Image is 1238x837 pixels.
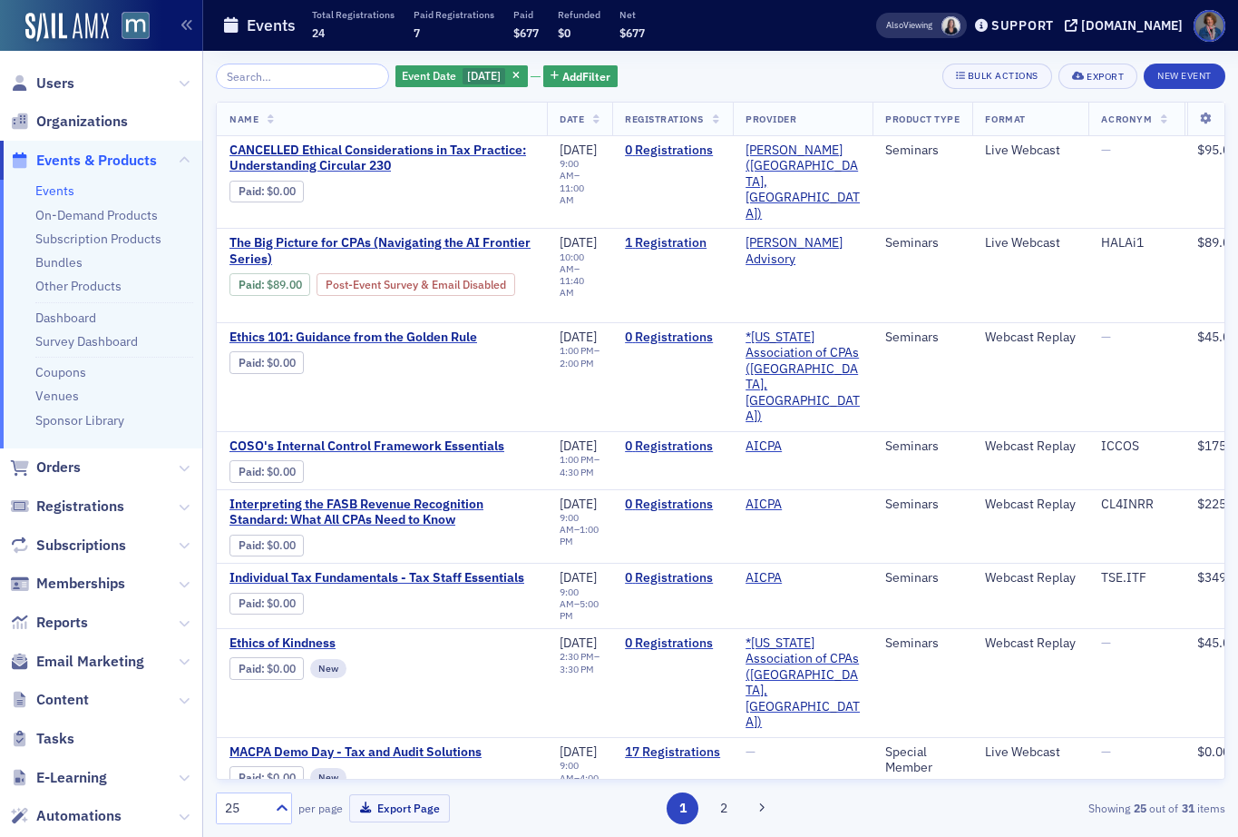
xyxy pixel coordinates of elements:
span: : [239,538,267,552]
span: Event Date [402,68,456,83]
div: – [560,158,600,206]
span: [DATE] [467,68,501,83]
span: $45.00 [1197,635,1237,651]
time: 9:00 AM [560,586,579,610]
a: Other Products [35,278,122,294]
span: $45.00 [1197,329,1237,345]
a: Bundles [35,254,83,271]
button: Export [1058,64,1137,89]
span: Ethics of Kindness [229,635,534,652]
a: 0 Registrations [625,570,720,586]
a: COSO's Internal Control Framework Essentials [229,438,534,455]
div: Paid: 0 - $0 [229,593,304,615]
div: Support [991,17,1054,34]
a: New Event [1144,66,1225,83]
a: *[US_STATE] Association of CPAs ([GEOGRAPHIC_DATA], [GEOGRAPHIC_DATA]) [746,330,860,425]
a: View Homepage [109,12,150,43]
span: [DATE] [560,142,597,158]
div: Bulk Actions [968,71,1038,81]
strong: 31 [1178,800,1197,816]
a: Users [10,74,74,94]
label: per page [298,800,343,816]
a: Organizations [10,112,128,132]
div: Live Webcast [985,143,1076,159]
time: 11:00 AM [560,182,584,206]
button: AddFilter [543,65,618,88]
a: Venues [35,388,79,404]
span: AICPA [746,438,860,455]
a: Survey Dashboard [35,333,138,350]
a: AICPA [746,438,782,455]
a: Subscription Products [35,231,161,247]
span: [DATE] [560,635,597,651]
div: New [310,768,346,786]
span: Provider [746,113,796,125]
a: 17 Registrations [625,744,720,761]
div: – [560,760,600,795]
time: 4:00 PM [560,772,599,796]
div: Seminars [885,438,960,455]
h1: Events [247,15,296,36]
a: Paid [239,771,261,784]
a: Tasks [10,729,74,749]
span: 24 [312,25,325,40]
time: 11:40 AM [560,274,584,299]
span: [DATE] [560,496,597,512]
div: Post-Event Survey [317,273,515,295]
span: — [746,743,755,760]
div: ICCOS [1101,438,1172,455]
time: 10:00 AM [560,251,584,275]
p: Refunded [558,8,600,21]
div: Webcast Replay [985,497,1076,513]
span: $0.00 [267,538,296,552]
span: $677 [619,25,645,40]
div: Paid: 18 - $0 [229,766,304,788]
span: $0.00 [267,356,296,369]
a: Paid [239,184,261,198]
time: 9:00 AM [560,511,579,536]
div: Webcast Replay [985,330,1076,346]
div: Webcast Replay [985,438,1076,455]
div: [DOMAIN_NAME] [1081,17,1183,34]
span: $95.00 [1197,142,1237,158]
span: — [1101,142,1111,158]
span: $0.00 [267,184,296,198]
time: 2:00 PM [560,357,594,369]
div: Export [1087,72,1124,82]
a: Ethics 101: Guidance from the Golden Rule [229,330,534,346]
span: $0.00 [267,465,296,478]
a: On-Demand Products [35,207,158,223]
time: 9:00 AM [560,759,579,783]
span: — [1101,329,1111,345]
span: Higgins Advisory [746,235,860,267]
span: Kelly Brown [941,16,960,35]
button: 1 [667,793,698,824]
a: AICPA [746,570,782,586]
button: New Event [1144,64,1225,89]
a: Paid [239,465,261,478]
a: E-Learning [10,768,107,788]
span: $0.00 [267,771,296,784]
span: $89.00 [267,278,302,291]
div: 25 [225,799,265,818]
span: [DATE] [560,438,597,454]
div: Seminars [885,235,960,251]
div: Special Member Events [885,744,960,793]
span: Events & Products [36,151,157,171]
span: Registrations [36,497,124,517]
a: 0 Registrations [625,143,720,159]
a: Subscriptions [10,536,126,556]
p: Total Registrations [312,8,395,21]
a: Interpreting the FASB Revenue Recognition Standard: What All CPAs Need to Know [229,497,534,528]
span: Automations [36,806,122,826]
span: Name [229,113,258,125]
input: Search… [216,64,389,89]
span: : [239,278,267,291]
a: The Big Picture for CPAs (Navigating the AI Frontier Series) [229,235,534,267]
div: Webcast Replay [985,635,1076,652]
span: [DATE] [560,329,597,345]
span: : [239,356,267,369]
span: : [239,596,267,610]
